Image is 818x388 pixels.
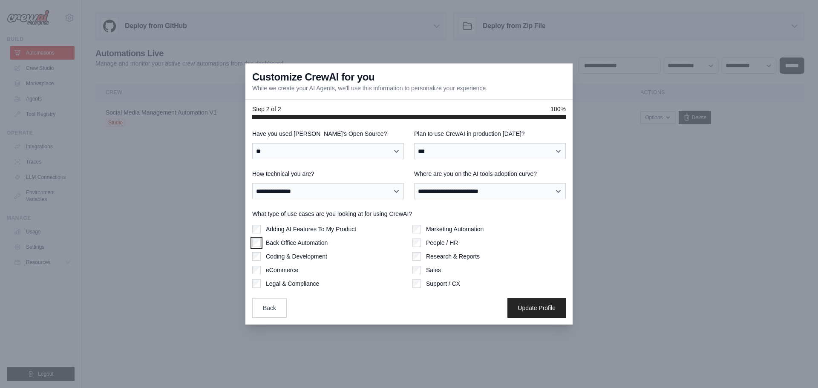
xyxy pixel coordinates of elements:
button: Back [252,298,287,318]
label: What type of use cases are you looking at for using CrewAI? [252,210,566,218]
label: Have you used [PERSON_NAME]'s Open Source? [252,129,404,138]
span: Step 2 of 2 [252,105,281,113]
label: Legal & Compliance [266,279,319,288]
label: Sales [426,266,441,274]
button: Update Profile [507,298,566,318]
p: While we create your AI Agents, we'll use this information to personalize your experience. [252,84,487,92]
label: Adding AI Features To My Product [266,225,356,233]
label: Support / CX [426,279,460,288]
label: Plan to use CrewAI in production [DATE]? [414,129,566,138]
label: Coding & Development [266,252,327,261]
label: Research & Reports [426,252,480,261]
label: eCommerce [266,266,298,274]
label: Where are you on the AI tools adoption curve? [414,170,566,178]
h3: Customize CrewAI for you [252,70,374,84]
label: How technical you are? [252,170,404,178]
span: 100% [550,105,566,113]
label: Marketing Automation [426,225,484,233]
label: People / HR [426,239,458,247]
label: Back Office Automation [266,239,328,247]
iframe: Chat Widget [775,347,818,388]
